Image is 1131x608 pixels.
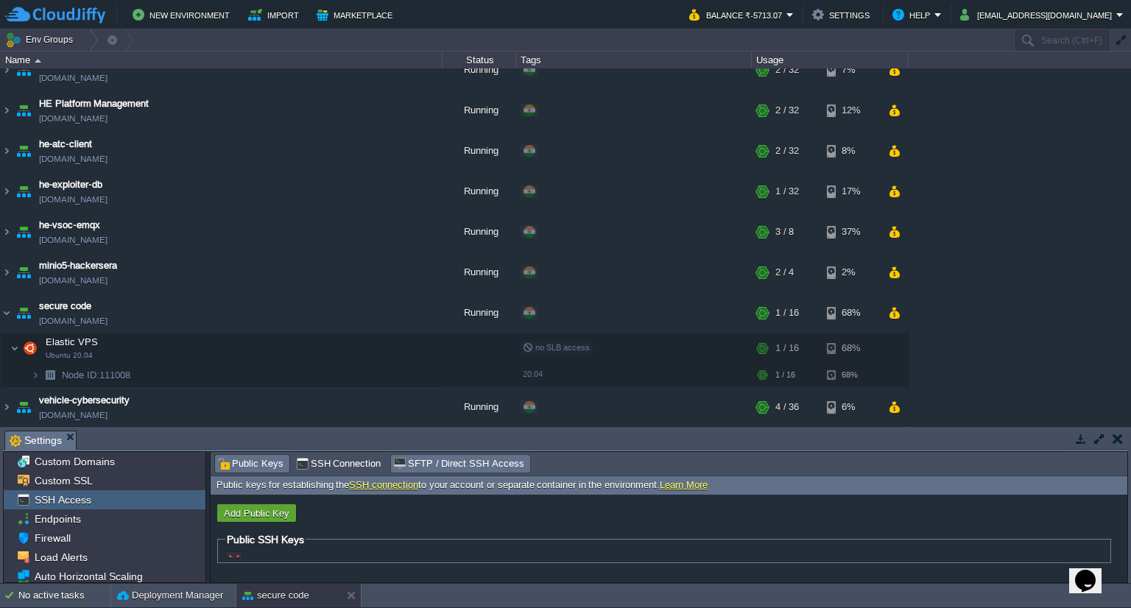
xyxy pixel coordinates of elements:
a: Custom SSL [32,474,95,487]
img: AMDAwAAAACH5BAEAAAAALAAAAAABAAEAAAICRAEAOw== [13,173,34,213]
button: Add Public Key [219,506,294,520]
div: 37% [827,213,875,253]
span: Settings [10,431,62,450]
a: vehicle-cybersecurity [39,395,130,409]
div: 7026 [325,555,384,566]
button: New Environment [133,6,234,24]
div: 1 / 16 [775,294,799,334]
span: Public Keys [217,456,283,472]
a: Load Alerts [32,551,90,564]
div: Running [443,132,516,172]
button: Help [892,6,934,24]
button: secure code [242,588,309,603]
div: No active tasks [18,584,110,607]
span: Ubuntu 20.04 [46,353,93,361]
img: AMDAwAAAACH5BAEAAAAALAAAAAABAAEAAAICRAEAOw== [1,52,13,91]
a: he-vsoc-emqx [39,219,100,234]
div: 4 / 36 [775,389,799,428]
img: AMDAwAAAACH5BAEAAAAALAAAAAABAAEAAAICRAEAOw== [1,173,13,213]
img: AMDAwAAAACH5BAEAAAAALAAAAAABAAEAAAICRAEAOw== [35,59,41,63]
div: abhijit-mac [251,555,325,566]
a: SSH Access [32,493,94,506]
div: Public keys for establishing the to your account or separate container in the environment. [211,476,1127,495]
div: 2 / 32 [775,92,799,132]
div: Running [443,254,516,294]
a: Elastic VPSUbuntu 20.04 [44,338,100,349]
div: 2 / 32 [775,52,799,91]
img: AMDAwAAAACH5BAEAAAAALAAAAAABAAEAAAICRAEAOw== [13,52,34,91]
div: Tags [517,52,751,68]
div: 17% [827,173,875,213]
button: Env Groups [5,29,78,50]
div: 8% [827,132,875,172]
a: HE Platform Management [39,98,149,113]
a: [DOMAIN_NAME] [39,153,108,168]
button: Deployment Manager [117,588,223,603]
a: Learn More [660,479,708,490]
a: he-atc-client [39,138,92,153]
img: AMDAwAAAACH5BAEAAAAALAAAAAABAAEAAAICRAEAOw== [1,132,13,172]
div: Running [443,52,516,91]
div: 1 / 16 [775,365,795,388]
span: Elastic VPS [44,337,100,350]
div: 3 / 8 [775,213,794,253]
img: AMDAwAAAACH5BAEAAAAALAAAAAABAAEAAAICRAEAOw== [31,365,40,388]
div: Usage [753,52,908,68]
a: Firewall [32,531,73,545]
img: AMDAwAAAACH5BAEAAAAALAAAAAABAAEAAAICRAEAOw== [1,213,13,253]
div: Running [443,294,516,334]
div: 2 / 32 [775,132,799,172]
div: 3c:62:f0:16:74:d6:25:08:83:77:b5:0c:5a:20:dc:f6 [384,555,639,566]
div: Status [443,52,515,68]
img: AMDAwAAAACH5BAEAAAAALAAAAAABAAEAAAICRAEAOw== [1,294,13,334]
div: 68% [827,365,875,388]
div: 2% [827,254,875,294]
img: AMDAwAAAACH5BAEAAAAALAAAAAABAAEAAAICRAEAOw== [13,294,34,334]
div: Running [443,173,516,213]
a: Custom Domains [32,455,117,468]
a: SSH connection [349,479,418,490]
img: AMDAwAAAACH5BAEAAAAALAAAAAABAAEAAAICRAEAOw== [10,335,19,364]
img: CloudJiffy [5,6,105,24]
a: [DOMAIN_NAME] [39,275,108,289]
span: [DOMAIN_NAME] [39,234,108,249]
a: secure code [39,300,91,315]
span: Public SSH Keys [227,534,304,545]
a: minio5-hackersera [39,260,117,275]
button: Marketplace [317,6,397,24]
div: 68% [827,294,875,334]
a: he-exploiter-db [39,179,102,194]
a: [DOMAIN_NAME] [39,72,108,87]
img: AMDAwAAAACH5BAEAAAAALAAAAAABAAEAAAICRAEAOw== [13,92,34,132]
img: AMDAwAAAACH5BAEAAAAALAAAAAABAAEAAAICRAEAOw== [20,335,40,364]
span: [DOMAIN_NAME] [39,315,108,330]
div: Running [443,213,516,253]
img: AMDAwAAAACH5BAEAAAAALAAAAAABAAEAAAICRAEAOw== [1,389,13,428]
div: 12% [827,92,875,132]
div: 6% [827,389,875,428]
img: AMDAwAAAACH5BAEAAAAALAAAAAABAAEAAAICRAEAOw== [13,389,34,428]
img: AMDAwAAAACH5BAEAAAAALAAAAAABAAEAAAICRAEAOw== [40,365,60,388]
button: Balance ₹-5713.07 [689,6,786,24]
a: Auto Horizontal Scaling [32,570,145,583]
span: 111008 [60,370,133,383]
a: Endpoints [32,512,83,526]
img: AMDAwAAAACH5BAEAAAAALAAAAAABAAEAAAICRAEAOw== [1,254,13,294]
button: Settings [812,6,874,24]
span: Id : [339,555,353,566]
div: 1 / 16 [775,335,799,364]
span: no SLB access [523,344,590,353]
a: [DOMAIN_NAME] [39,113,108,127]
div: 2 / 4 [775,254,794,294]
div: Running [443,389,516,428]
div: 68% [827,335,875,364]
button: Import [248,6,303,24]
